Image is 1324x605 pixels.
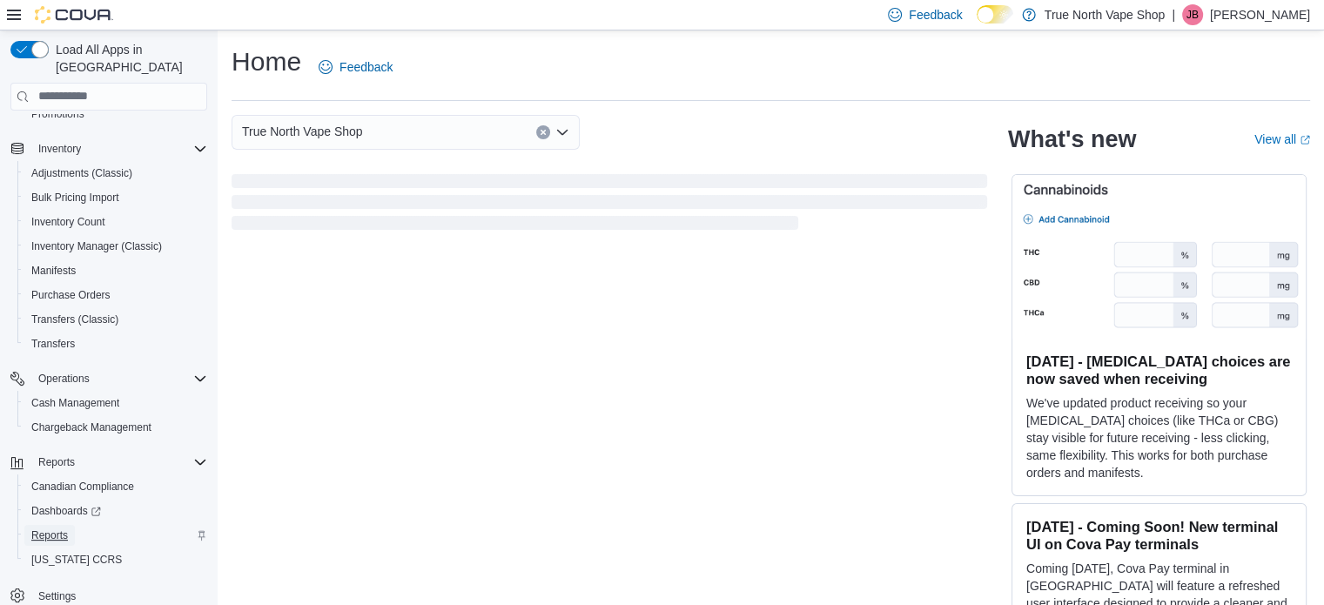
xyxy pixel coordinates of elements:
a: Purchase Orders [24,285,118,306]
span: Adjustments (Classic) [31,166,132,180]
span: Manifests [24,260,207,281]
a: Bulk Pricing Import [24,187,126,208]
span: Bulk Pricing Import [31,191,119,205]
span: True North Vape Shop [242,121,363,142]
a: Promotions [24,104,91,124]
span: Chargeback Management [31,420,151,434]
span: Load All Apps in [GEOGRAPHIC_DATA] [49,41,207,76]
button: Inventory Count [17,210,214,234]
a: Transfers [24,333,82,354]
span: Purchase Orders [24,285,207,306]
button: [US_STATE] CCRS [17,548,214,572]
a: Chargeback Management [24,417,158,438]
span: Reports [38,455,75,469]
span: Feedback [339,58,393,76]
button: Cash Management [17,391,214,415]
button: Operations [3,366,214,391]
button: Adjustments (Classic) [17,161,214,185]
button: Clear input [536,125,550,139]
a: Reports [24,525,75,546]
span: Promotions [31,107,84,121]
a: Dashboards [17,499,214,523]
span: Dark Mode [977,24,978,24]
button: Inventory [3,137,214,161]
button: Canadian Compliance [17,474,214,499]
span: Purchase Orders [31,288,111,302]
span: Settings [38,589,76,603]
button: Reports [31,452,82,473]
span: [US_STATE] CCRS [31,553,122,567]
span: Transfers [31,337,75,351]
button: Chargeback Management [17,415,214,440]
span: Cash Management [31,396,119,410]
span: Dashboards [24,501,207,521]
button: Promotions [17,102,214,126]
img: Cova [35,6,113,24]
span: Canadian Compliance [31,480,134,494]
span: Inventory Count [31,215,105,229]
a: Transfers (Classic) [24,309,125,330]
a: Canadian Compliance [24,476,141,497]
a: Dashboards [24,501,108,521]
svg: External link [1300,135,1310,145]
span: Inventory Manager (Classic) [31,239,162,253]
button: Manifests [17,259,214,283]
button: Inventory [31,138,88,159]
button: Transfers (Classic) [17,307,214,332]
h1: Home [232,44,301,79]
span: Operations [31,368,207,389]
span: Manifests [31,264,76,278]
button: Inventory Manager (Classic) [17,234,214,259]
span: Transfers (Classic) [31,313,118,326]
button: Operations [31,368,97,389]
a: Cash Management [24,393,126,413]
p: True North Vape Shop [1045,4,1166,25]
input: Dark Mode [977,5,1013,24]
span: Inventory Manager (Classic) [24,236,207,257]
a: Adjustments (Classic) [24,163,139,184]
span: Canadian Compliance [24,476,207,497]
p: We've updated product receiving so your [MEDICAL_DATA] choices (like THCa or CBG) stay visible fo... [1026,394,1292,481]
button: Transfers [17,332,214,356]
span: Transfers (Classic) [24,309,207,330]
button: Purchase Orders [17,283,214,307]
span: JB [1186,4,1199,25]
button: Reports [17,523,214,548]
a: View allExternal link [1254,132,1310,146]
p: | [1172,4,1175,25]
span: Adjustments (Classic) [24,163,207,184]
p: [PERSON_NAME] [1210,4,1310,25]
span: Promotions [24,104,207,124]
span: Washington CCRS [24,549,207,570]
span: Operations [38,372,90,386]
button: Bulk Pricing Import [17,185,214,210]
span: Chargeback Management [24,417,207,438]
h3: [DATE] - Coming Soon! New terminal UI on Cova Pay terminals [1026,518,1292,553]
div: Jeff Butcher [1182,4,1203,25]
span: Inventory [31,138,207,159]
span: Reports [24,525,207,546]
span: Cash Management [24,393,207,413]
h2: What's new [1008,125,1136,153]
button: Reports [3,450,214,474]
span: Transfers [24,333,207,354]
button: Open list of options [555,125,569,139]
span: Inventory Count [24,212,207,232]
a: [US_STATE] CCRS [24,549,129,570]
span: Reports [31,528,68,542]
span: Bulk Pricing Import [24,187,207,208]
span: Loading [232,178,987,233]
span: Reports [31,452,207,473]
a: Inventory Manager (Classic) [24,236,169,257]
a: Inventory Count [24,212,112,232]
h3: [DATE] - [MEDICAL_DATA] choices are now saved when receiving [1026,353,1292,387]
a: Manifests [24,260,83,281]
span: Dashboards [31,504,101,518]
span: Inventory [38,142,81,156]
a: Feedback [312,50,400,84]
span: Feedback [909,6,962,24]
